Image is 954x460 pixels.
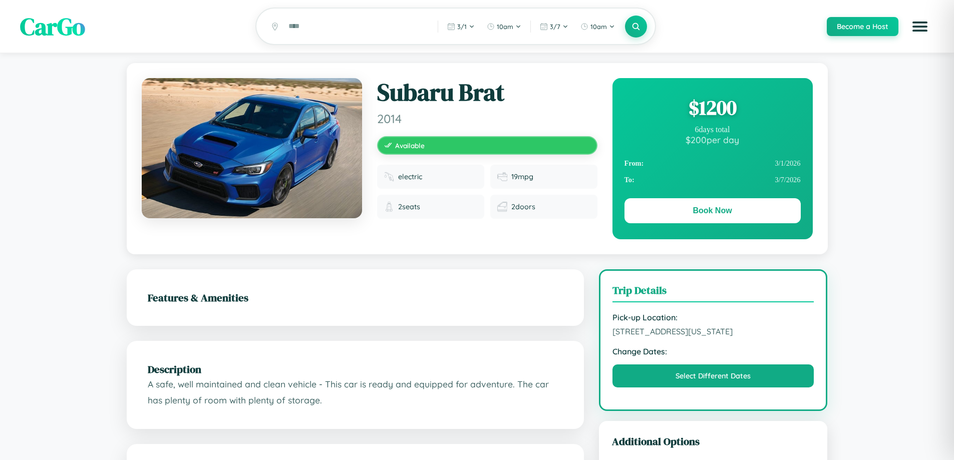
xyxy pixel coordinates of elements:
[142,78,362,218] img: Subaru Brat 2014
[612,283,814,302] h3: Trip Details
[384,202,394,212] img: Seats
[550,23,560,31] span: 3 / 7
[20,10,85,43] span: CarGo
[590,23,607,31] span: 10am
[624,125,801,134] div: 6 days total
[612,434,815,448] h3: Additional Options
[612,326,814,336] span: [STREET_ADDRESS][US_STATE]
[148,376,563,408] p: A safe, well maintained and clean vehicle - This car is ready and equipped for adventure. The car...
[148,290,563,305] h2: Features & Amenities
[624,159,644,168] strong: From:
[457,23,467,31] span: 3 / 1
[624,198,801,223] button: Book Now
[398,202,420,211] span: 2 seats
[624,176,634,184] strong: To:
[398,172,422,181] span: electric
[612,346,814,356] strong: Change Dates:
[612,312,814,322] strong: Pick-up Location:
[612,364,814,387] button: Select Different Dates
[497,23,513,31] span: 10am
[511,202,535,211] span: 2 doors
[377,78,597,107] h1: Subaru Brat
[384,172,394,182] img: Fuel type
[827,17,898,36] button: Become a Host
[511,172,533,181] span: 19 mpg
[482,19,526,35] button: 10am
[497,172,507,182] img: Fuel efficiency
[497,202,507,212] img: Doors
[624,134,801,145] div: $ 200 per day
[377,111,597,126] span: 2014
[535,19,573,35] button: 3/7
[624,94,801,121] div: $ 1200
[148,362,563,376] h2: Description
[395,141,425,150] span: Available
[624,155,801,172] div: 3 / 1 / 2026
[575,19,620,35] button: 10am
[906,13,934,41] button: Open menu
[442,19,480,35] button: 3/1
[624,172,801,188] div: 3 / 7 / 2026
